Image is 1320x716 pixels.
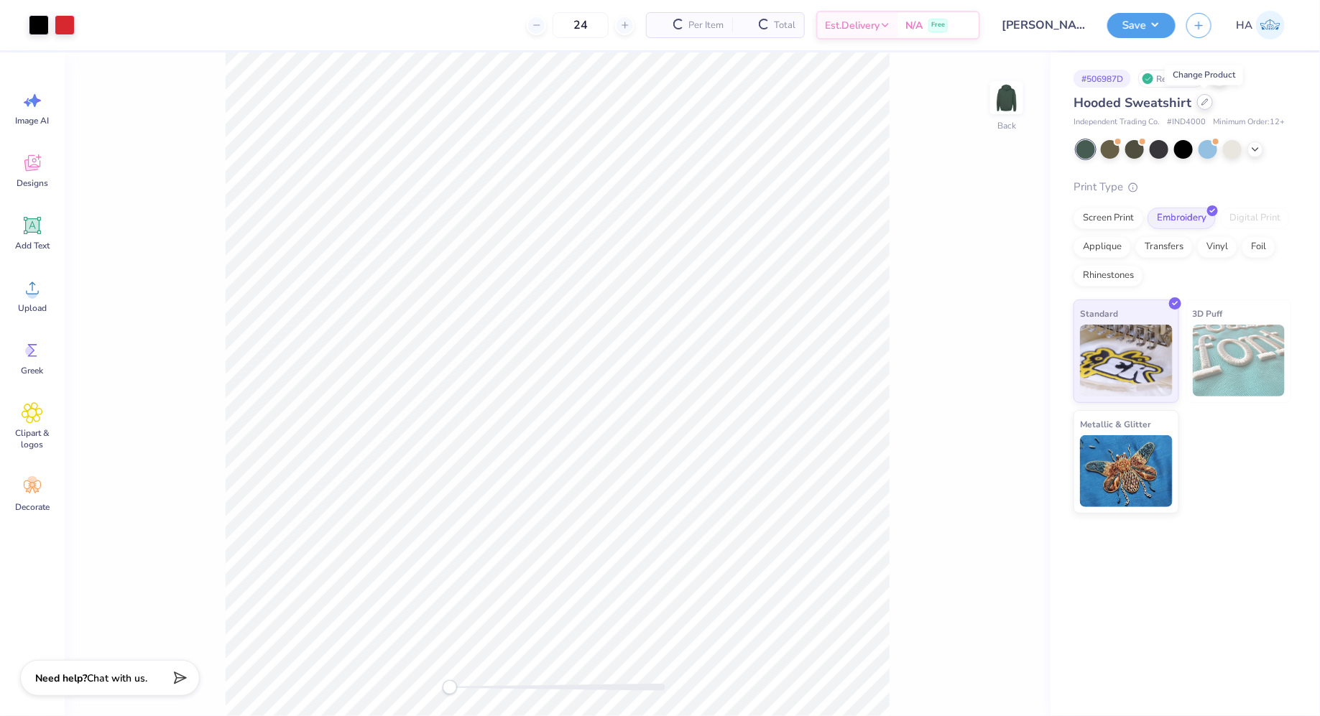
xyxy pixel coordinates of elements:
div: Vinyl [1197,236,1237,258]
img: Harshit Agarwal [1256,11,1285,39]
span: Minimum Order: 12 + [1213,116,1285,129]
div: Digital Print [1220,208,1290,229]
span: N/A [905,18,923,33]
div: Foil [1242,236,1275,258]
span: 3D Puff [1193,306,1223,321]
span: Decorate [15,501,50,513]
div: # 506987D [1074,70,1131,88]
span: Designs [17,177,48,189]
strong: Need help? [35,671,87,685]
div: Change Product [1165,65,1243,85]
span: Independent Trading Co. [1074,116,1160,129]
div: Embroidery [1148,208,1216,229]
span: Total [774,18,795,33]
span: # IND4000 [1167,116,1206,129]
input: Untitled Design [991,11,1097,39]
span: Est. Delivery [825,18,880,33]
div: Accessibility label [443,680,457,694]
img: 3D Puff [1193,325,1286,396]
span: Chat with us. [87,671,147,685]
div: Applique [1074,236,1131,258]
div: Screen Print [1074,208,1143,229]
span: HA [1236,17,1252,34]
span: Upload [18,302,47,314]
div: Transfers [1135,236,1193,258]
div: Print Type [1074,179,1291,195]
img: Standard [1080,325,1173,396]
div: Back [997,119,1016,132]
span: Hooded Sweatshirt [1074,94,1191,111]
img: Metallic & Glitter [1080,435,1173,507]
span: Add Text [15,240,50,251]
span: Image AI [16,115,50,126]
a: HA [1229,11,1291,39]
button: Save [1107,13,1176,38]
span: Clipart & logos [9,427,56,450]
img: Back [992,83,1021,112]
span: Greek [22,365,44,376]
span: Free [931,20,945,30]
span: Per Item [688,18,724,33]
input: – – [553,12,609,38]
div: Rhinestones [1074,265,1143,287]
div: Revision 3 [1138,70,1204,88]
span: Metallic & Glitter [1080,417,1151,432]
span: Standard [1080,306,1118,321]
